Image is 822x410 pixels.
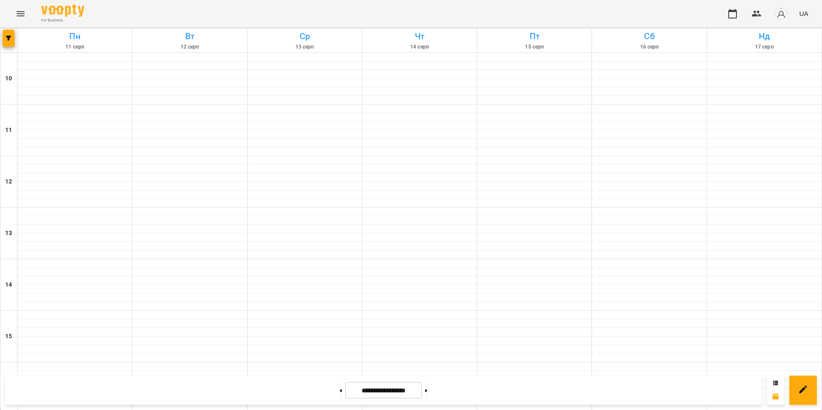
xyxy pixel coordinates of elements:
h6: 12 [5,177,12,187]
h6: 11 [5,125,12,135]
h6: Вт [134,30,245,43]
h6: 10 [5,74,12,83]
h6: 17 серп [709,43,820,51]
h6: 13 серп [249,43,361,51]
button: Menu [10,3,31,24]
h6: 12 серп [134,43,245,51]
span: For Business [41,18,84,23]
h6: 15 [5,332,12,341]
button: UA [796,6,812,21]
h6: 14 серп [364,43,475,51]
h6: Пн [19,30,131,43]
h6: 16 серп [593,43,705,51]
h6: 15 серп [478,43,590,51]
span: UA [799,9,808,18]
h6: Пт [478,30,590,43]
h6: Чт [364,30,475,43]
img: Voopty Logo [41,4,84,17]
h6: Сб [593,30,705,43]
h6: 13 [5,229,12,238]
h6: Ср [249,30,361,43]
h6: Нд [709,30,820,43]
h6: 11 серп [19,43,131,51]
img: avatar_s.png [775,8,787,20]
h6: 14 [5,280,12,290]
